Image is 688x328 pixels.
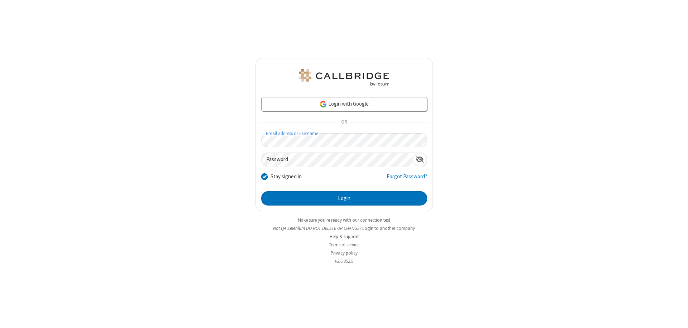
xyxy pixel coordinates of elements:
div: Show password [413,153,427,166]
button: Login [261,191,427,206]
button: Login to another company [362,225,415,232]
label: Stay signed in [271,173,302,181]
a: Make sure you're ready with our connection test [298,217,390,223]
img: google-icon.png [319,100,327,108]
a: Login with Google [261,97,427,111]
span: OR [338,117,350,127]
a: Help & support [330,233,359,240]
input: Password [262,153,413,167]
a: Terms of service [329,242,359,248]
a: Privacy policy [331,250,358,256]
a: Forgot Password? [387,173,427,186]
li: Not QA Selenium DO NOT DELETE OR CHANGE? [255,225,433,232]
img: QA Selenium DO NOT DELETE OR CHANGE [297,69,391,86]
input: Email address or username [261,133,427,147]
li: v2.6.352.9 [255,258,433,265]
